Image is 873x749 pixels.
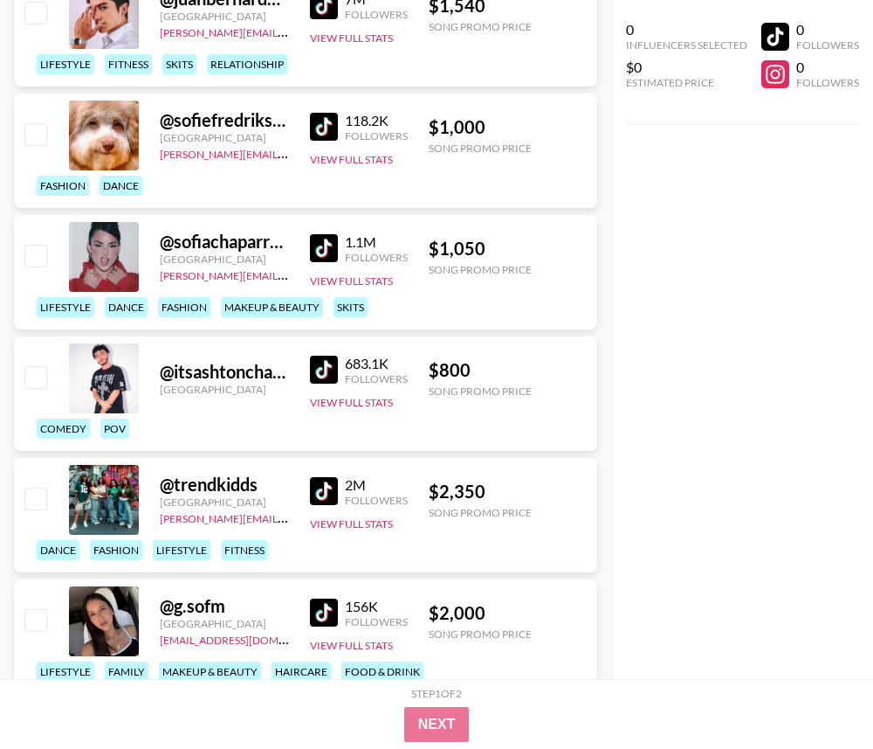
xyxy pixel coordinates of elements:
div: lifestyle [37,54,94,74]
div: Estimated Price [626,76,747,89]
button: View Full Stats [310,517,393,531]
div: $ 800 [429,359,532,381]
div: [GEOGRAPHIC_DATA] [160,131,289,144]
div: lifestyle [37,297,94,317]
img: TikTok [310,477,338,505]
button: View Full Stats [310,31,393,45]
div: makeup & beauty [221,297,323,317]
div: skits [333,297,368,317]
div: 0 [796,59,859,76]
button: View Full Stats [310,639,393,652]
div: 118.2K [345,112,408,129]
div: relationship [207,54,287,74]
button: View Full Stats [310,274,393,288]
div: fashion [37,176,89,196]
div: Song Promo Price [429,20,532,33]
a: [PERSON_NAME][EMAIL_ADDRESS][DOMAIN_NAME] [160,266,418,282]
div: Song Promo Price [429,385,532,398]
div: fashion [90,540,142,560]
img: TikTok [310,599,338,627]
div: [GEOGRAPHIC_DATA] [160,253,289,266]
div: $ 2,350 [429,481,532,503]
div: dance [37,540,79,560]
div: Song Promo Price [429,506,532,519]
div: haircare [272,662,331,682]
div: 0 [796,21,859,38]
div: @ g.sofm [160,595,289,617]
button: Next [404,707,470,742]
div: lifestyle [153,540,210,560]
div: [GEOGRAPHIC_DATA] [160,617,289,630]
div: $ 1,000 [429,116,532,138]
div: food & drink [341,662,423,682]
div: dance [105,297,148,317]
a: [EMAIL_ADDRESS][DOMAIN_NAME] [160,630,335,647]
iframe: Drift Widget Chat Controller [786,662,852,728]
div: lifestyle [37,662,94,682]
div: [GEOGRAPHIC_DATA] [160,496,289,509]
div: fitness [221,540,268,560]
div: 0 [626,21,747,38]
div: Influencers Selected [626,38,747,52]
div: @ sofiefredriksson [160,109,289,131]
a: [PERSON_NAME][EMAIL_ADDRESS][DOMAIN_NAME] [160,23,418,39]
div: dance [100,176,142,196]
div: Step 1 of 2 [411,687,462,700]
div: 683.1K [345,355,408,372]
div: 156K [345,598,408,615]
div: $ 1,050 [429,238,532,260]
div: 1.1M [345,233,408,251]
a: [PERSON_NAME][EMAIL_ADDRESS][DOMAIN_NAME] [160,509,418,525]
img: TikTok [310,356,338,384]
div: $ 2,000 [429,602,532,624]
div: [GEOGRAPHIC_DATA] [160,10,289,23]
img: TikTok [310,234,338,262]
div: $0 [626,59,747,76]
div: Followers [345,494,408,507]
div: Followers [796,76,859,89]
div: Followers [345,8,408,21]
div: comedy [37,419,90,439]
div: fashion [158,297,210,317]
a: [PERSON_NAME][EMAIL_ADDRESS][DOMAIN_NAME] [160,144,418,161]
div: Song Promo Price [429,628,532,641]
div: [GEOGRAPHIC_DATA] [160,383,289,396]
div: pov [100,419,129,439]
div: Followers [345,129,408,142]
div: Song Promo Price [429,142,532,155]
div: Song Promo Price [429,263,532,276]
button: View Full Stats [310,153,393,166]
div: skits [162,54,196,74]
div: Followers [796,38,859,52]
div: Followers [345,615,408,628]
img: TikTok [310,113,338,141]
div: Followers [345,251,408,264]
div: @ trendkidds [160,474,289,496]
div: fitness [105,54,152,74]
div: @ itsashtonchavisofficial [160,361,289,383]
div: makeup & beauty [159,662,261,682]
div: @ sofiachaparrorr [160,231,289,253]
button: View Full Stats [310,396,393,409]
div: 2M [345,476,408,494]
div: family [105,662,148,682]
div: Followers [345,372,408,385]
